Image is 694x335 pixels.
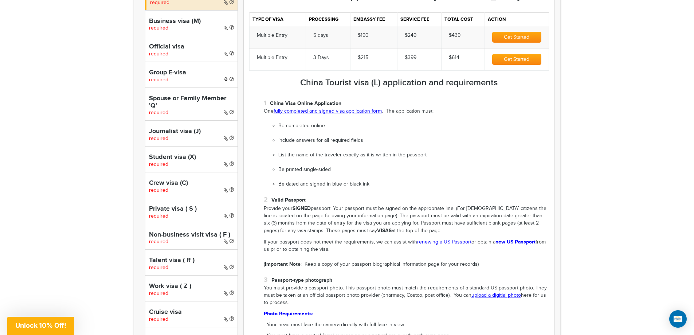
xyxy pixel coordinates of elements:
[492,34,541,40] a: Get Started
[306,13,350,26] th: Processing
[149,206,234,213] h4: Private visa ( S )
[293,205,311,211] strong: SIGNED
[278,137,549,144] li: Include answers for all required fields
[278,122,549,130] li: Be completed online
[278,181,549,188] li: Be dated and signed in blue or black ink
[149,265,168,270] span: required
[149,110,168,116] span: required
[449,55,459,61] span: $614
[149,309,234,316] h4: Cruise visa
[471,292,521,298] a: upload a digitial photo
[495,239,536,245] a: new US Passport
[264,322,549,329] p: - Your head must face the camera directly with full face in view.
[441,13,485,26] th: Total cost
[149,25,168,31] span: required
[417,239,471,245] a: renewing a US Passport
[257,32,287,38] span: Multiple Entry
[350,13,397,26] th: Embassy fee
[313,32,328,38] span: 5 days
[149,180,234,187] h4: Crew visa (C)
[492,32,541,43] button: Get Started
[405,55,416,61] span: $399
[149,316,168,322] span: required
[278,166,549,174] li: Be printed single-sided
[149,128,234,135] h4: Journalist visa (J)
[492,54,541,65] button: Get Started
[149,291,168,296] span: required
[449,32,460,38] span: $439
[149,187,168,193] span: required
[264,311,313,317] a: Photo Requirements:
[149,51,168,57] span: required
[264,205,549,235] p: Provide your passport. Your passport must be signed on the appropriate line. (For [DEMOGRAPHIC_DA...
[149,43,234,51] h4: Official visa
[264,311,313,317] strong: Photo Requirements:
[397,13,442,26] th: Service fee
[405,32,416,38] span: $249
[249,78,549,87] h3: China Tourist visa (L) application and requirements
[149,95,234,110] h4: Spouse or Family Member 'Q'
[149,69,234,77] h4: Group E-visa
[149,283,234,290] h4: Work visa ( Z )
[358,55,368,61] span: $215
[149,161,168,167] span: required
[249,13,306,26] th: Type of visa
[7,317,74,335] div: Unlock 10% Off!
[313,55,329,61] span: 3 Days
[149,213,168,219] span: required
[149,18,234,25] h4: Business visa (M)
[264,108,549,115] p: One . The application must:
[264,285,549,307] p: You must provide a passport photo. This passport photo must match the requirements of a standard ...
[149,257,234,264] h4: Talent visa ( R )
[149,154,234,161] h4: Student visa (X)
[278,152,549,159] li: List the name of the traveler exactly as it is written in the passport
[271,277,332,283] strong: Passport-type photograph
[271,197,306,203] strong: Valid Passport
[485,13,549,26] th: Action
[149,77,168,83] span: required
[265,261,301,267] strong: Important Note
[669,310,687,328] div: Open Intercom Messenger
[377,227,392,234] strong: VISAS
[149,239,168,245] span: required
[15,322,66,329] span: Unlock 10% Off!
[149,231,234,239] h4: Non-business visit visa ( F )
[264,238,549,268] p: If your passport does not meet the requirements, we can assist with or obtain a from us prior to ...
[274,108,382,114] a: fully completed and signed visa application form
[358,32,369,38] span: $190
[492,57,541,62] a: Get Started
[270,100,341,106] strong: China Visa Online Application
[149,136,168,141] span: required
[257,55,287,61] span: Multiple Entry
